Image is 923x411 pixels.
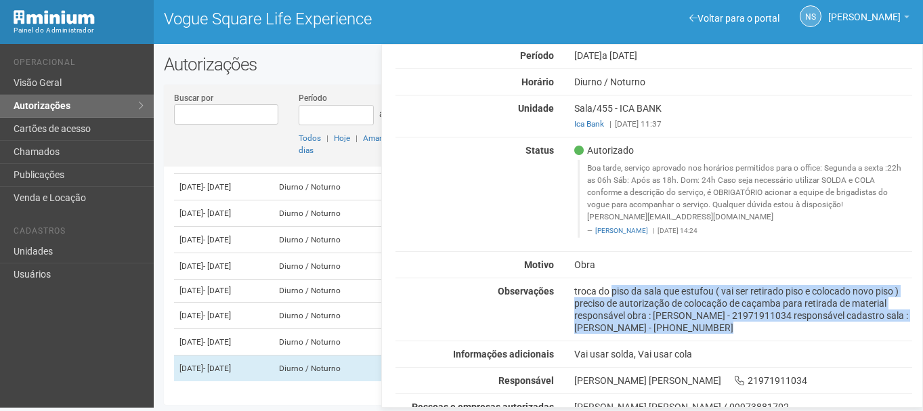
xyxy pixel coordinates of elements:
td: Diurno / Noturno [274,200,389,227]
a: NS [800,5,821,27]
td: Diurno / Noturno [274,280,389,303]
span: | [609,119,611,129]
span: a [379,108,385,119]
strong: Unidade [518,103,554,114]
a: Amanhã [363,133,393,143]
span: - [DATE] [203,337,231,347]
a: Hoje [334,133,350,143]
span: - [DATE] [203,311,231,320]
td: Diurno / Noturno [274,253,389,280]
div: troca do piso da sala que estufou ( vai ser retirado piso e colocado novo piso ) preciso de autor... [564,285,922,334]
td: Diurno / Noturno [274,174,389,200]
a: Voltar para o portal [689,13,779,24]
div: Vai usar solda, Vai usar cola [564,348,922,360]
label: Período [299,92,327,104]
strong: Motivo [524,259,554,270]
span: | [326,133,328,143]
a: Ica Bank [574,119,604,129]
strong: Status [525,145,554,156]
div: [PERSON_NAME] [PERSON_NAME] 21971911034 [564,374,922,387]
h1: Vogue Square Life Experience [164,10,528,28]
td: Diurno / Noturno [274,329,389,355]
div: Sala/455 - ICA BANK [564,102,922,130]
span: - [DATE] [203,182,231,192]
span: - [DATE] [203,235,231,244]
td: [DATE] [174,174,274,200]
span: - [DATE] [203,261,231,271]
span: | [356,133,358,143]
img: Minium [14,10,95,24]
td: [DATE] [174,200,274,227]
a: [PERSON_NAME] [595,227,648,234]
label: Buscar por [174,92,213,104]
h2: Autorizações [164,54,913,74]
td: Diurno / Noturno [274,303,389,329]
td: [DATE] [174,355,274,382]
strong: Horário [521,77,554,87]
span: - [DATE] [203,286,231,295]
li: Cadastros [14,226,144,240]
span: - [DATE] [203,364,231,373]
div: [DATE] 11:37 [574,118,912,130]
td: [DATE] [174,280,274,303]
strong: Período [520,50,554,61]
span: Autorizado [574,144,634,156]
strong: Responsável [498,375,554,386]
strong: Informações adicionais [453,349,554,360]
span: a [DATE] [602,50,637,61]
a: Todos [299,133,321,143]
a: [PERSON_NAME] [828,14,909,24]
span: - [DATE] [203,209,231,218]
td: Diurno / Noturno [274,355,389,382]
td: [DATE] [174,227,274,253]
footer: [DATE] 14:24 [587,226,905,236]
strong: Observações [498,286,554,297]
div: [DATE] [564,49,922,62]
span: | [653,227,654,234]
div: Diurno / Noturno [564,76,922,88]
blockquote: Boa tarde, serviço aprovado nos horários permitidos para o office: Segunda a sexta :22h as 06h Sá... [578,160,912,238]
div: Obra [564,259,922,271]
li: Operacional [14,58,144,72]
div: Painel do Administrador [14,24,144,37]
td: Diurno / Noturno [274,227,389,253]
td: [DATE] [174,303,274,329]
td: [DATE] [174,329,274,355]
td: [DATE] [174,253,274,280]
